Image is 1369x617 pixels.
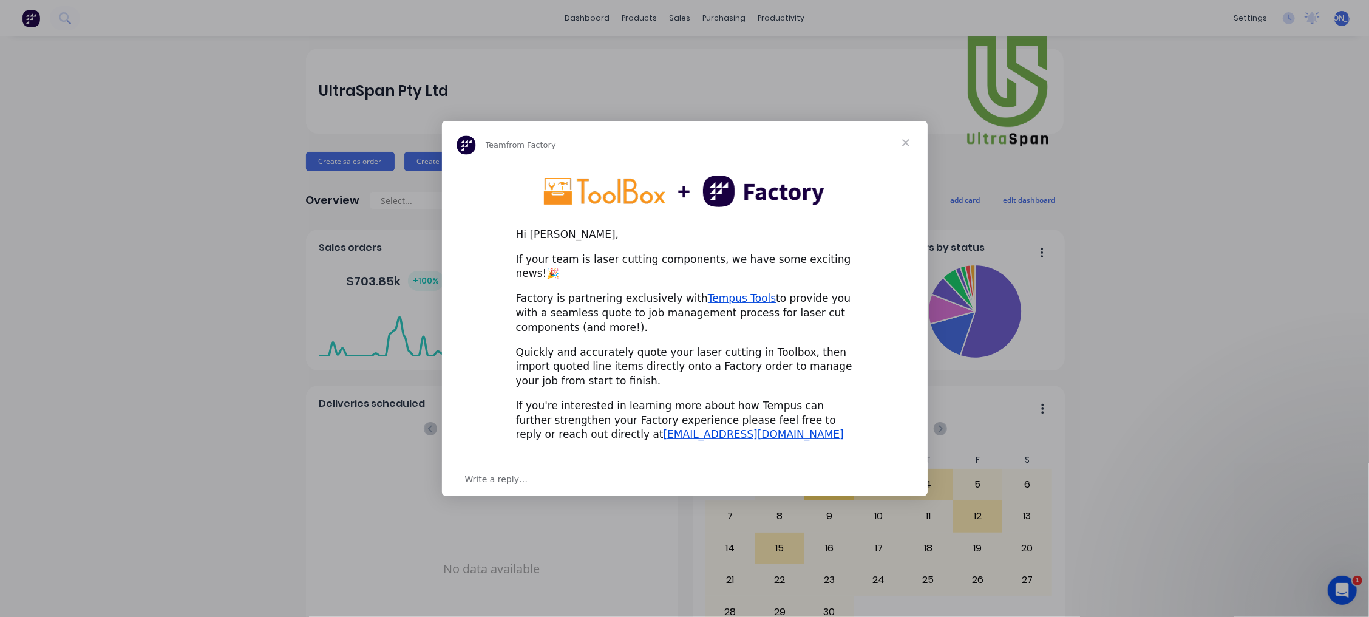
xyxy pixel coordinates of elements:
[465,471,528,487] span: Write a reply…
[516,228,854,242] div: Hi [PERSON_NAME],
[457,135,476,155] img: Profile image for Team
[516,253,854,282] div: If your team is laser cutting components, we have some exciting news!🎉
[486,140,506,149] span: Team
[516,346,854,389] div: Quickly and accurately quote your laser cutting in Toolbox, then import quoted line items directl...
[506,140,556,149] span: from Factory
[516,291,854,335] div: Factory is partnering exclusively with to provide you with a seamless quote to job management pro...
[442,462,928,496] div: Open conversation and reply
[664,428,844,440] a: [EMAIL_ADDRESS][DOMAIN_NAME]
[884,121,928,165] span: Close
[708,292,776,304] a: Tempus Tools
[516,399,854,442] div: If you're interested in learning more about how Tempus can further strengthen your Factory experi...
